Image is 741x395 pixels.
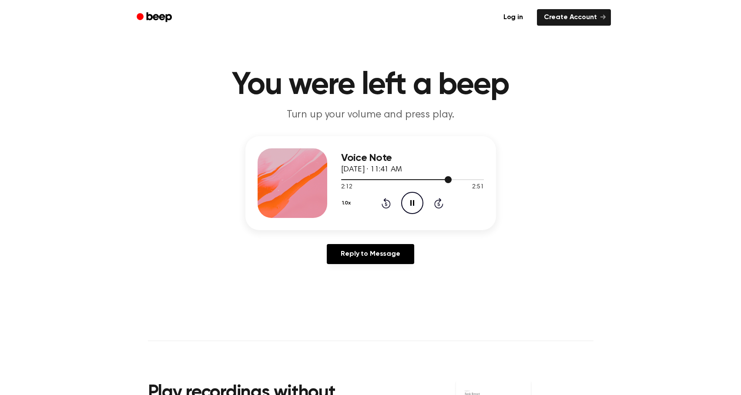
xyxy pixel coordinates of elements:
[341,152,484,164] h3: Voice Note
[341,166,402,174] span: [DATE] · 11:41 AM
[537,9,611,26] a: Create Account
[341,196,354,211] button: 1.0x
[472,183,483,192] span: 2:51
[495,7,532,27] a: Log in
[131,9,180,26] a: Beep
[148,70,593,101] h1: You were left a beep
[204,108,538,122] p: Turn up your volume and press play.
[327,244,414,264] a: Reply to Message
[341,183,352,192] span: 2:12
